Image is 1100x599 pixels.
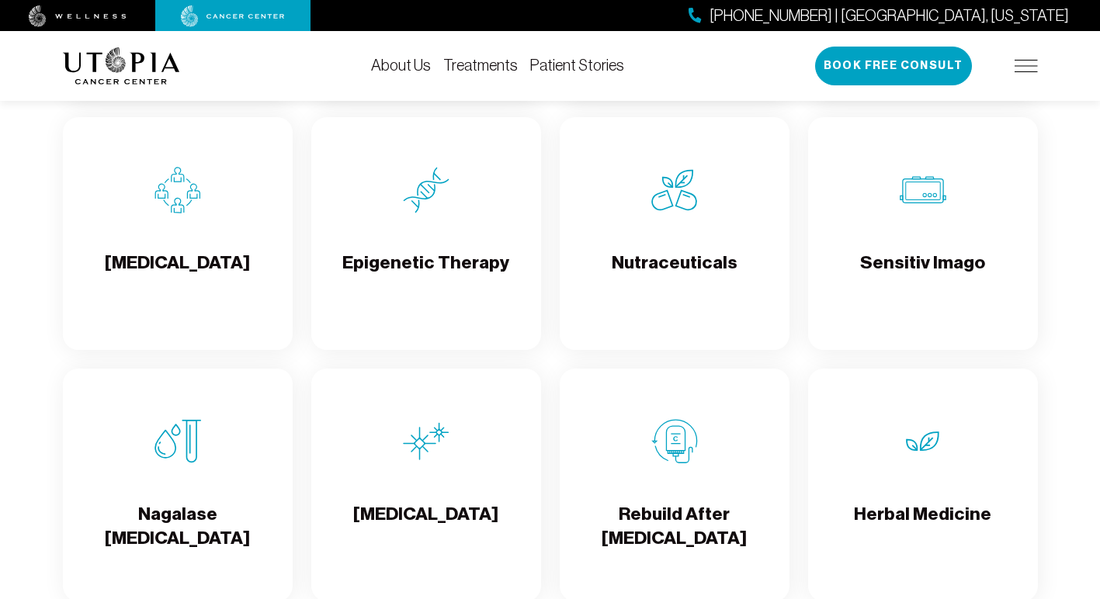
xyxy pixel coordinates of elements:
[342,251,509,301] h4: Epigenetic Therapy
[181,5,285,27] img: cancer center
[815,47,972,85] button: Book Free Consult
[403,167,449,213] img: Epigenetic Therapy
[154,418,201,465] img: Nagalase Blood Test
[353,502,498,552] h4: [MEDICAL_DATA]
[403,418,449,465] img: Hyperthermia
[63,117,293,350] a: Group Therapy[MEDICAL_DATA]
[1015,60,1038,72] img: icon-hamburger
[154,167,201,213] img: Group Therapy
[29,5,127,27] img: wellness
[63,47,180,85] img: logo
[443,57,518,74] a: Treatments
[311,117,541,350] a: Epigenetic TherapyEpigenetic Therapy
[572,502,777,552] h4: Rebuild After [MEDICAL_DATA]
[75,502,280,552] h4: Nagalase [MEDICAL_DATA]
[651,167,698,213] img: Nutraceuticals
[651,418,698,465] img: Rebuild After Chemo
[560,117,789,350] a: NutraceuticalsNutraceuticals
[371,57,431,74] a: About Us
[612,251,737,301] h4: Nutraceuticals
[689,5,1069,27] a: [PHONE_NUMBER] | [GEOGRAPHIC_DATA], [US_STATE]
[530,57,624,74] a: Patient Stories
[105,251,250,301] h4: [MEDICAL_DATA]
[710,5,1069,27] span: [PHONE_NUMBER] | [GEOGRAPHIC_DATA], [US_STATE]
